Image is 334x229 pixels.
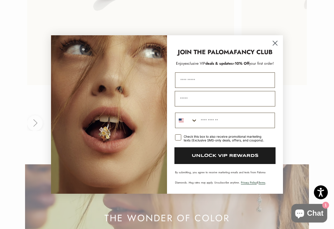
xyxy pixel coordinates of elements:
span: + your first order! [233,61,274,66]
a: Terms [259,180,265,184]
a: Privacy Policy [241,180,257,184]
span: exclusive VIP [185,61,205,66]
p: By submitting, you agree to receive marketing emails and texts from Paloma Diamonds. Msg rates ma... [175,170,275,184]
button: Close dialog [270,38,280,49]
img: Loading... [51,35,167,194]
div: Check this box to also receive promotional marketing texts (Exclusive SMS-only deals, offers, and... [184,135,268,142]
span: & . [241,180,266,184]
button: Search Countries [175,113,198,128]
span: Enjoy [176,61,185,66]
input: Email [175,91,275,106]
button: UNLOCK VIP REWARDS [174,147,276,164]
span: 10% Off [235,61,249,66]
span: deals & updates [185,61,233,66]
input: Phone Number [198,113,275,128]
img: United States [179,118,184,123]
input: First Name [175,72,275,88]
strong: JOIN THE PALOMA [178,48,234,57]
strong: FANCY CLUB [234,48,272,57]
